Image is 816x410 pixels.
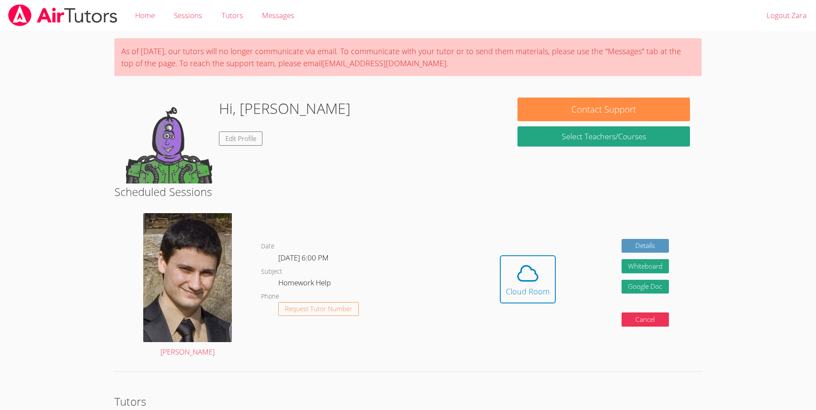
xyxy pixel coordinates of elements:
h1: Hi, [PERSON_NAME] [219,98,351,119]
a: Google Doc [622,280,669,294]
img: david.jpg [143,213,232,342]
a: Details [622,239,669,253]
h2: Tutors [114,393,702,410]
div: As of [DATE], our tutors will no longer communicate via email. To communicate with your tutor or ... [114,38,702,76]
button: Cloud Room [500,255,556,303]
dt: Date [261,241,274,252]
button: Contact Support [517,98,690,121]
span: Request Tutor Number [285,306,352,312]
h2: Scheduled Sessions [114,184,702,200]
div: Cloud Room [506,285,550,297]
button: Request Tutor Number [278,302,359,316]
dt: Subject [261,266,282,277]
span: Messages [262,10,294,20]
a: Select Teachers/Courses [517,126,690,147]
img: default.png [126,98,212,184]
a: Edit Profile [219,132,263,146]
span: [DATE] 6:00 PM [278,253,329,263]
img: airtutors_banner-c4298cdbf04f3fff15de1276eac7730deb9818008684d7c2e4769d2f7ddbe033.png [7,4,118,26]
button: Cancel [622,312,669,327]
button: Whiteboard [622,259,669,273]
a: [PERSON_NAME] [143,213,232,358]
dd: Homework Help [278,277,333,291]
dt: Phone [261,291,279,302]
